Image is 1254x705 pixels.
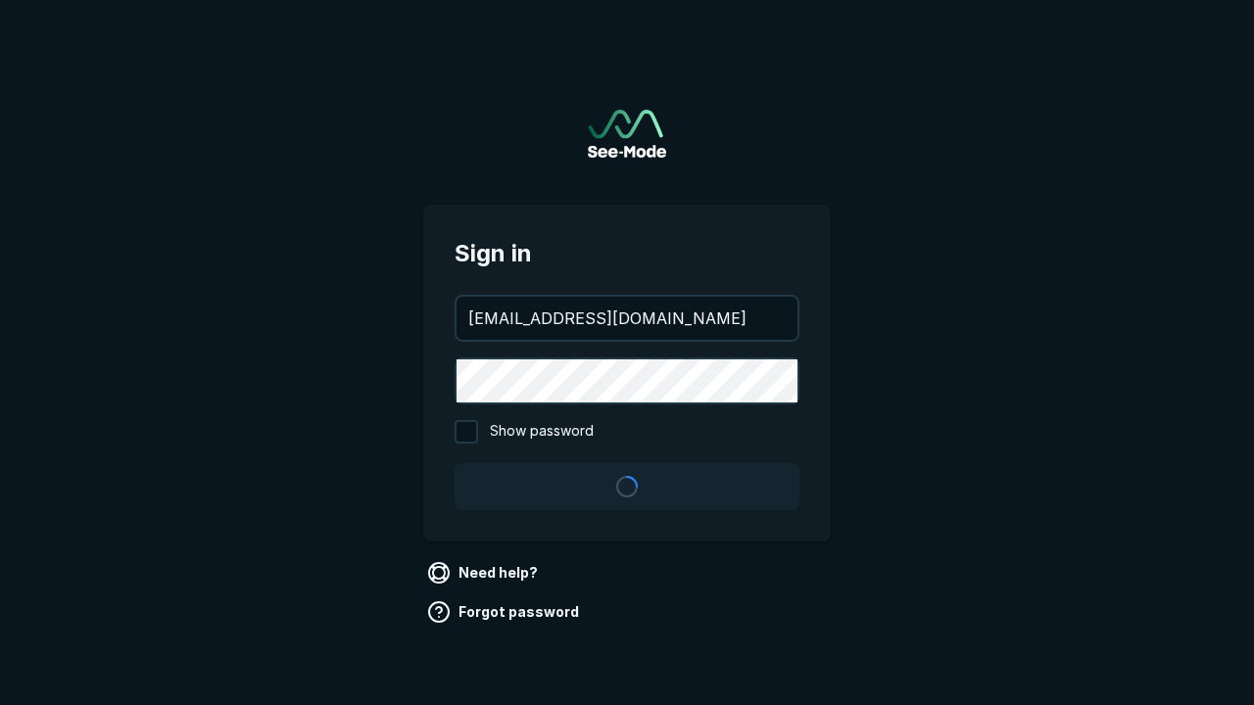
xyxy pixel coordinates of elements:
input: your@email.com [457,297,797,340]
a: Need help? [423,557,546,588]
span: Show password [490,420,594,444]
img: See-Mode Logo [588,110,666,158]
span: Sign in [455,236,799,271]
a: Forgot password [423,596,587,628]
a: Go to sign in [588,110,666,158]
